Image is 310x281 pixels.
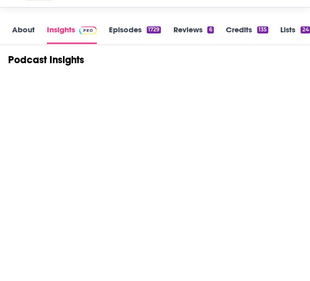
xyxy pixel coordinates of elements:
[226,25,268,44] a: Credits135
[207,26,213,33] div: 6
[257,26,268,33] div: 135
[47,25,97,44] a: InsightsPodchaser Pro
[12,25,35,44] a: About
[173,25,213,44] a: Reviews6
[300,26,310,33] div: 24
[280,25,310,44] a: Lists24
[109,25,161,44] a: Episodes1729
[8,54,84,66] h1: Podcast Insights
[79,26,97,34] img: Podchaser Pro
[147,26,161,33] div: 1729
